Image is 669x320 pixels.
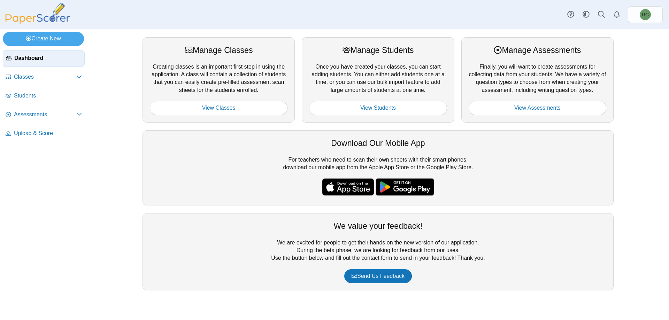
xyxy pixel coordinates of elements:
[14,130,82,137] span: Upload & Score
[322,178,374,196] img: apple-store-badge.svg
[642,12,649,17] span: Robert Coyle
[309,45,447,56] div: Manage Students
[344,269,412,283] a: Send Us Feedback
[150,220,606,232] div: We value your feedback!
[3,107,85,123] a: Assessments
[309,101,447,115] a: View Students
[3,19,72,25] a: PaperScorer
[3,32,84,46] a: Create New
[640,9,651,20] span: Robert Coyle
[469,101,606,115] a: View Assessments
[14,111,76,118] span: Assessments
[150,45,287,56] div: Manage Classes
[143,37,295,122] div: Creating classes is an important first step in using the application. A class will contain a coll...
[469,45,606,56] div: Manage Assessments
[14,73,76,81] span: Classes
[150,138,606,149] div: Download Our Mobile App
[3,69,85,86] a: Classes
[3,88,85,104] a: Students
[14,54,82,62] span: Dashboard
[461,37,614,122] div: Finally, you will want to create assessments for collecting data from your students. We have a va...
[609,7,624,22] a: Alerts
[143,213,614,290] div: We are excited for people to get their hands on the new version of our application. During the be...
[14,92,82,100] span: Students
[628,6,663,23] a: Robert Coyle
[352,273,405,279] span: Send Us Feedback
[3,50,85,67] a: Dashboard
[143,130,614,205] div: For teachers who need to scan their own sheets with their smart phones, download our mobile app f...
[376,178,434,196] img: google-play-badge.png
[3,125,85,142] a: Upload & Score
[3,3,72,24] img: PaperScorer
[150,101,287,115] a: View Classes
[302,37,454,122] div: Once you have created your classes, you can start adding students. You can either add students on...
